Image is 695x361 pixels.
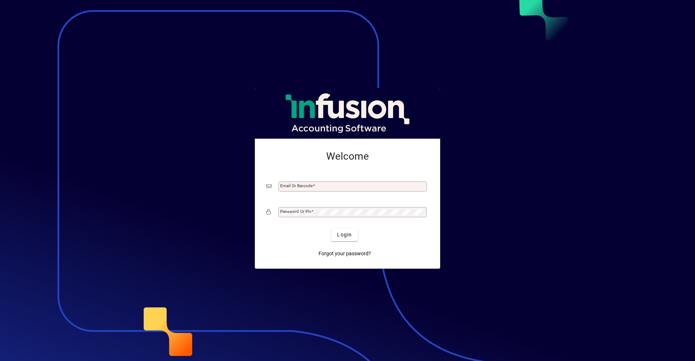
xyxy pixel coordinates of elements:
[319,250,371,257] span: Forgot your password?
[266,150,429,163] h2: Welcome
[316,247,374,260] a: Forgot your password?
[331,228,358,241] button: Login
[280,209,311,214] mat-label: Password or Pin
[280,183,313,188] mat-label: Email or Barcode
[337,231,352,239] span: Login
